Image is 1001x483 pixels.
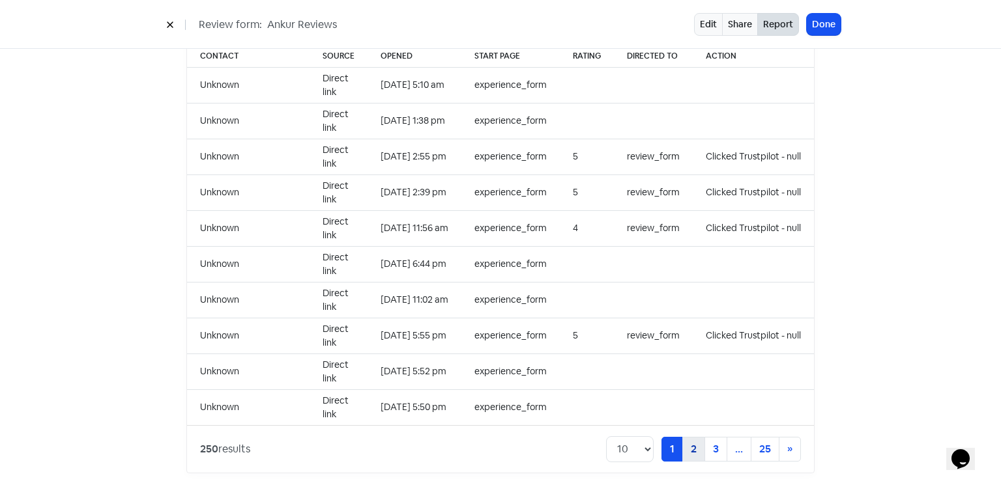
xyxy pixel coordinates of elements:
td: Unknown [187,282,310,318]
a: 25 [751,437,779,462]
td: Direct link [310,318,368,353]
td: Unknown [187,103,310,139]
td: Direct link [310,67,368,103]
td: experience_form [461,246,560,282]
td: [DATE] 5:55 pm [368,318,461,353]
a: 2 [682,437,705,462]
td: review_form [614,139,693,174]
td: [DATE] 5:52 pm [368,353,461,389]
td: [DATE] 2:55 pm [368,139,461,174]
td: experience_form [461,174,560,210]
td: [DATE] 11:02 am [368,282,461,318]
td: [DATE] 2:39 pm [368,174,461,210]
td: 5 [560,139,614,174]
td: Unknown [187,210,310,246]
td: experience_form [461,282,560,318]
th: Directed to [614,45,693,68]
strong: 250 [200,442,218,456]
td: Direct link [310,282,368,318]
span: » [787,442,792,456]
td: Direct link [310,139,368,174]
td: [DATE] 5:50 pm [368,389,461,425]
button: Report [757,13,799,36]
a: ... [727,437,751,462]
th: Action [693,45,814,68]
td: experience_form [461,210,560,246]
td: Unknown [187,318,310,353]
td: review_form [614,210,693,246]
td: [DATE] 5:10 am [368,67,461,103]
td: [DATE] 11:56 am [368,210,461,246]
td: experience_form [461,318,560,353]
td: Unknown [187,174,310,210]
td: 5 [560,174,614,210]
td: Unknown [187,139,310,174]
td: Direct link [310,246,368,282]
td: Direct link [310,103,368,139]
td: 5 [560,318,614,353]
td: experience_form [461,103,560,139]
th: Opened [368,45,461,68]
td: Unknown [187,67,310,103]
td: [DATE] 6:44 pm [368,246,461,282]
div: results [200,441,250,457]
td: experience_form [461,353,560,389]
td: Unknown [187,246,310,282]
td: Clicked Trustpilot - null [693,139,814,174]
td: experience_form [461,389,560,425]
td: Direct link [310,210,368,246]
button: Done [807,14,841,35]
th: Start page [461,45,560,68]
td: Direct link [310,174,368,210]
a: Edit [694,13,723,36]
td: experience_form [461,139,560,174]
a: Share [722,13,758,36]
td: experience_form [461,67,560,103]
td: Clicked Trustpilot - null [693,174,814,210]
td: Unknown [187,353,310,389]
td: Clicked Trustpilot - null [693,318,814,353]
iframe: chat widget [946,431,988,470]
td: 4 [560,210,614,246]
td: Direct link [310,353,368,389]
td: review_form [614,174,693,210]
th: Rating [560,45,614,68]
a: Next [779,437,801,462]
td: [DATE] 1:38 pm [368,103,461,139]
span: Review form: [199,17,262,33]
a: 1 [661,437,683,462]
td: Clicked Trustpilot - null [693,210,814,246]
td: Unknown [187,389,310,425]
td: Direct link [310,389,368,425]
td: review_form [614,318,693,353]
a: 3 [704,437,727,462]
th: Source [310,45,368,68]
th: Contact [187,45,310,68]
